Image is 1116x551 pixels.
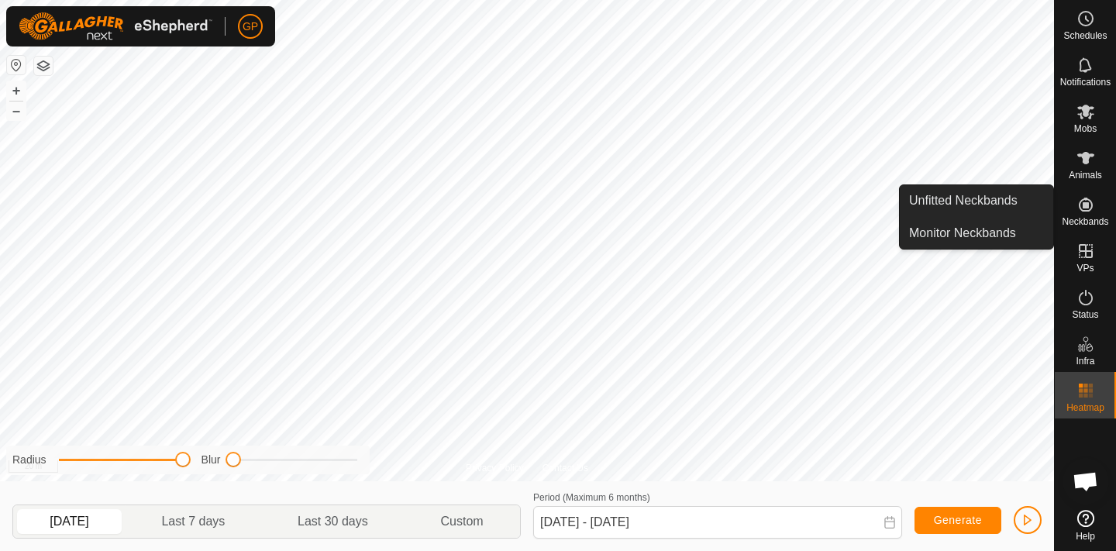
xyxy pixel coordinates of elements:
label: Radius [12,452,46,468]
span: Monitor Neckbands [909,224,1016,243]
span: Schedules [1063,31,1107,40]
span: Infra [1076,356,1094,366]
span: GP [243,19,258,35]
span: VPs [1076,263,1094,273]
a: Unfitted Neckbands [900,185,1053,216]
span: Generate [934,514,982,526]
button: Map Layers [34,57,53,75]
span: Last 30 days [298,512,368,531]
span: Status [1072,310,1098,319]
button: – [7,102,26,120]
a: Monitor Neckbands [900,218,1053,249]
img: Gallagher Logo [19,12,212,40]
span: Custom [441,512,484,531]
span: Mobs [1074,124,1097,133]
span: Animals [1069,170,1102,180]
div: Open chat [1063,458,1109,505]
span: Notifications [1060,77,1111,87]
label: Period (Maximum 6 months) [533,492,650,503]
a: Privacy Policy [466,461,524,475]
label: Blur [201,452,221,468]
span: Last 7 days [161,512,225,531]
span: Unfitted Neckbands [909,191,1018,210]
button: + [7,81,26,100]
button: Reset Map [7,56,26,74]
button: Generate [914,507,1001,534]
span: Neckbands [1062,217,1108,226]
span: [DATE] [50,512,88,531]
span: Help [1076,532,1095,541]
span: Heatmap [1066,403,1104,412]
a: Contact Us [542,461,588,475]
a: Help [1055,504,1116,547]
